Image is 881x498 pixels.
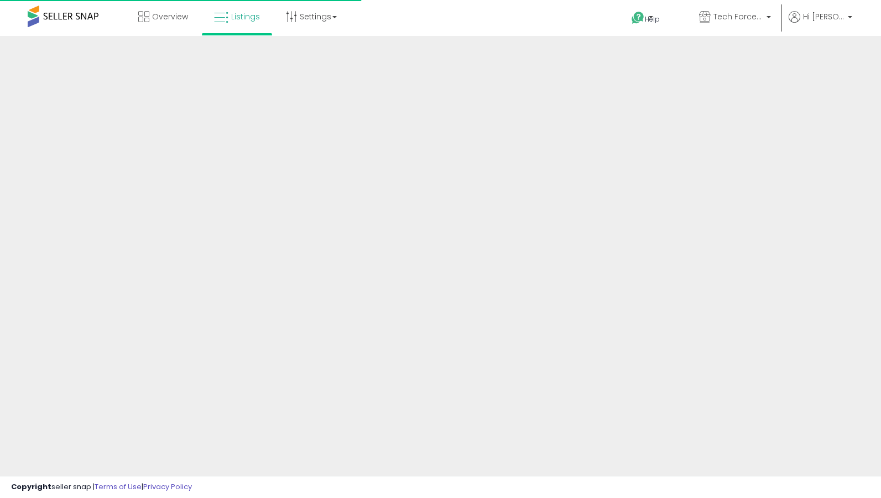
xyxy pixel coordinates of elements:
[623,3,681,36] a: Help
[143,481,192,492] a: Privacy Policy
[631,11,645,25] i: Get Help
[231,11,260,22] span: Listings
[713,11,763,22] span: Tech Force Supplies
[152,11,188,22] span: Overview
[803,11,844,22] span: Hi [PERSON_NAME]
[95,481,142,492] a: Terms of Use
[645,14,660,24] span: Help
[789,11,852,36] a: Hi [PERSON_NAME]
[11,481,51,492] strong: Copyright
[11,482,192,492] div: seller snap | |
